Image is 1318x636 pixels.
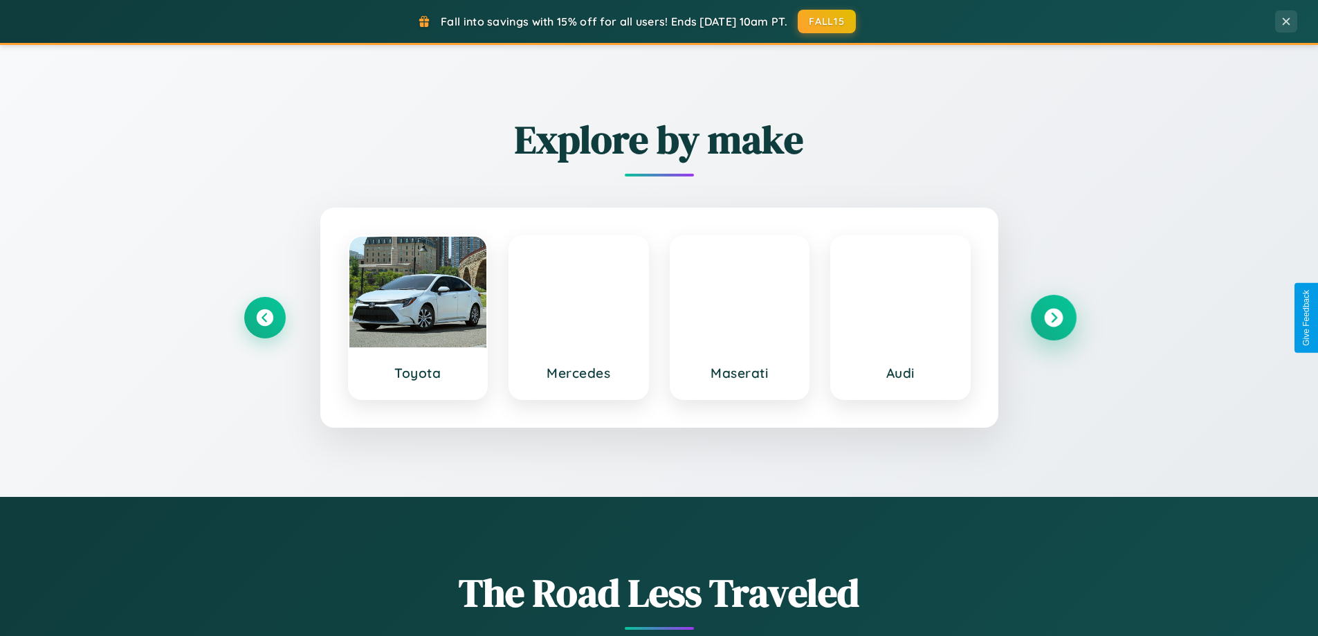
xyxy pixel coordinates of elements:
h3: Mercedes [524,365,634,381]
h1: The Road Less Traveled [244,566,1074,619]
h2: Explore by make [244,113,1074,166]
h3: Maserati [685,365,795,381]
span: Fall into savings with 15% off for all users! Ends [DATE] 10am PT. [441,15,787,28]
div: Give Feedback [1301,290,1311,346]
h3: Toyota [363,365,473,381]
button: FALL15 [798,10,856,33]
h3: Audi [845,365,955,381]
